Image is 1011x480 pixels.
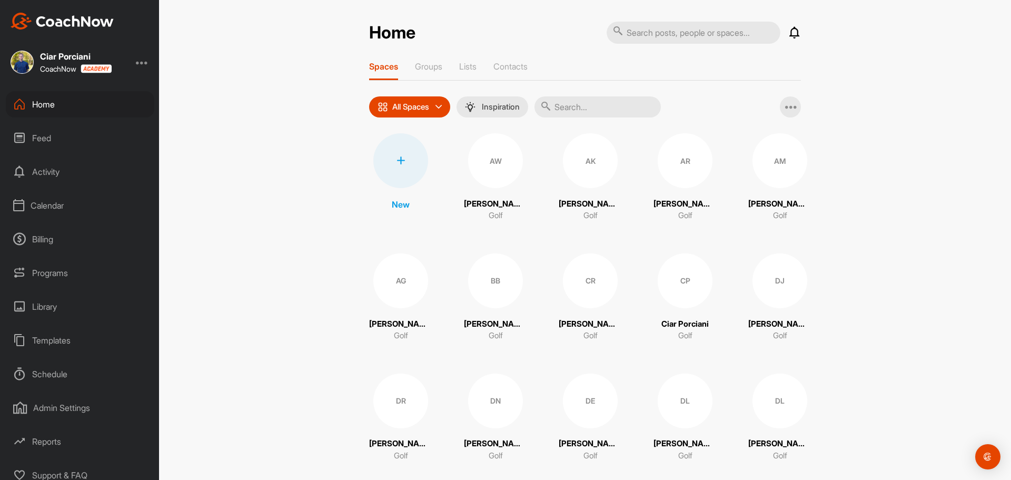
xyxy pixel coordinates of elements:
div: Admin Settings [6,395,154,421]
div: AG [373,253,428,308]
a: AW[PERSON_NAME]Golf [464,133,527,222]
img: CoachNow acadmey [81,64,112,73]
p: Golf [678,450,692,462]
a: DJ[PERSON_NAME]Golf [748,253,811,342]
p: [PERSON_NAME] [559,438,622,450]
div: Schedule [6,361,154,387]
div: Open Intercom Messenger [975,444,1000,469]
p: Golf [394,330,408,342]
div: Templates [6,327,154,354]
p: Golf [489,330,503,342]
a: BB[PERSON_NAME]Golf [464,253,527,342]
input: Search... [534,96,661,117]
div: Calendar [6,192,154,219]
div: Activity [6,159,154,185]
a: DR[PERSON_NAME]Golf [369,374,432,462]
div: CoachNow [40,64,112,73]
div: Home [6,91,154,117]
p: [PERSON_NAME] [748,438,811,450]
div: AK [563,133,618,188]
p: Golf [773,330,787,342]
p: Contacts [493,61,528,72]
p: [PERSON_NAME] [559,198,622,210]
a: DE[PERSON_NAME]Golf [559,374,622,462]
div: DE [563,374,618,428]
p: [PERSON_NAME] [369,318,432,330]
div: Billing [6,226,154,252]
p: [PERSON_NAME] [464,438,527,450]
p: [PERSON_NAME] [653,198,717,210]
p: Golf [489,210,503,222]
div: AR [658,133,712,188]
img: icon [378,102,388,112]
a: AM[PERSON_NAME]Golf [748,133,811,222]
p: Spaces [369,61,398,72]
a: DL[PERSON_NAME]Golf [653,374,717,462]
div: Reports [6,428,154,455]
div: DJ [752,253,807,308]
p: Golf [583,330,598,342]
input: Search posts, people or spaces... [607,22,780,44]
a: AK[PERSON_NAME]Golf [559,133,622,222]
img: menuIcon [465,102,475,112]
p: Golf [583,210,598,222]
p: All Spaces [392,103,429,111]
a: AR[PERSON_NAME]Golf [653,133,717,222]
div: CR [563,253,618,308]
p: [PERSON_NAME] [369,438,432,450]
a: AG[PERSON_NAME]Golf [369,253,432,342]
div: Feed [6,125,154,151]
p: Ciar Porciani [661,318,709,330]
div: AM [752,133,807,188]
p: Golf [394,450,408,462]
p: New [392,198,410,211]
img: square_b4d54992daa58f12b60bc3814c733fd4.jpg [11,51,34,74]
p: Golf [678,210,692,222]
h2: Home [369,23,415,43]
div: Ciar Porciani [40,52,112,61]
div: AW [468,133,523,188]
div: DN [468,374,523,428]
p: Golf [489,450,503,462]
a: CPCiar PorcianiGolf [653,253,717,342]
p: [PERSON_NAME] [653,438,717,450]
p: [PERSON_NAME] [748,318,811,330]
p: Groups [415,61,442,72]
p: Golf [773,450,787,462]
div: DR [373,374,428,428]
img: CoachNow [11,13,114,30]
p: Inspiration [482,103,520,111]
p: Golf [583,450,598,462]
div: Programs [6,260,154,286]
a: CR[PERSON_NAME]Golf [559,253,622,342]
div: BB [468,253,523,308]
div: DL [658,374,712,428]
p: [PERSON_NAME] [464,318,527,330]
p: [PERSON_NAME] [464,198,527,210]
p: Golf [678,330,692,342]
div: DL [752,374,807,428]
a: DN[PERSON_NAME]Golf [464,374,527,462]
a: DL[PERSON_NAME]Golf [748,374,811,462]
div: CP [658,253,712,308]
p: [PERSON_NAME] [559,318,622,330]
div: Library [6,293,154,320]
p: Lists [459,61,477,72]
p: Golf [773,210,787,222]
p: [PERSON_NAME] [748,198,811,210]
